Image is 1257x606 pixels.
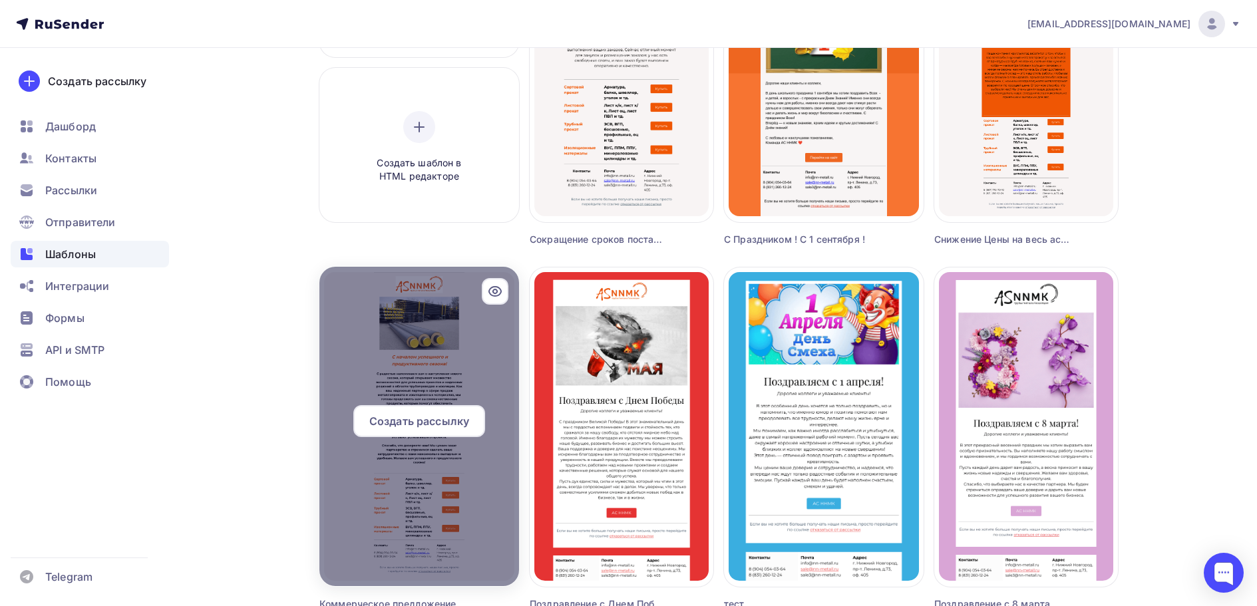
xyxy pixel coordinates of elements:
[1027,11,1241,37] a: [EMAIL_ADDRESS][DOMAIN_NAME]
[11,177,169,204] a: Рассылки
[11,145,169,172] a: Контакты
[45,150,96,166] span: Контакты
[11,209,169,235] a: Отправители
[45,182,97,198] span: Рассылки
[45,569,92,585] span: Telegram
[45,214,116,230] span: Отправители
[356,156,482,184] span: Создать шаблон в HTML редакторе
[11,305,169,331] a: Формы
[1027,17,1190,31] span: [EMAIL_ADDRESS][DOMAIN_NAME]
[45,310,85,326] span: Формы
[45,374,91,390] span: Помощь
[934,233,1072,246] div: Снижение Цены на весь ассортимент
[45,342,104,358] span: API и SMTP
[48,73,146,89] div: Создать рассылку
[45,246,96,262] span: Шаблоны
[45,118,96,134] span: Дашборд
[530,233,667,246] div: Сокращение сроков поставки !!!
[369,413,469,429] span: Создать рассылку
[45,278,109,294] span: Интеграции
[724,233,874,246] div: С Праздником ! С 1 сентября !
[11,241,169,267] a: Шаблоны
[11,113,169,140] a: Дашборд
